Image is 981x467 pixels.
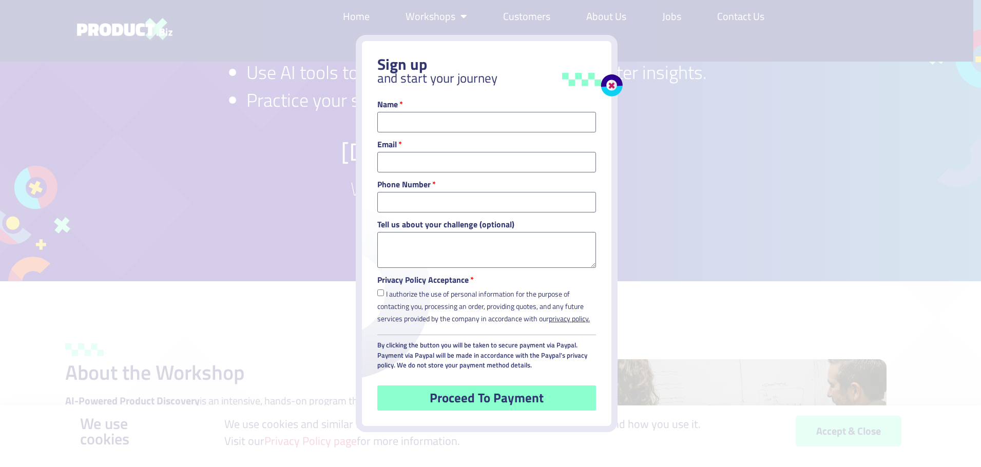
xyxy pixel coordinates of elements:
h3: and start your journey [377,72,596,85]
h2: Sign up [377,56,596,72]
label: Email [377,140,402,152]
label: Privacy Policy Acceptance [377,276,474,287]
label: I authorize the use of personal information for the purpose of contacting you, processing an orde... [377,288,590,324]
form: Fixed Contact Form LP [377,100,596,419]
label: Tell us about your challenge (optional) [377,220,514,232]
p: By clicking the button you will be taken to secure payment via Paypal. Payment via Paypal will be... [377,340,596,371]
a: privacy policy. [549,313,590,324]
span: Proceed To Payment [430,392,544,404]
button: Proceed To Payment [377,385,596,411]
a: Close [589,63,625,99]
label: Phone Number [377,180,436,192]
label: Name [377,100,403,112]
